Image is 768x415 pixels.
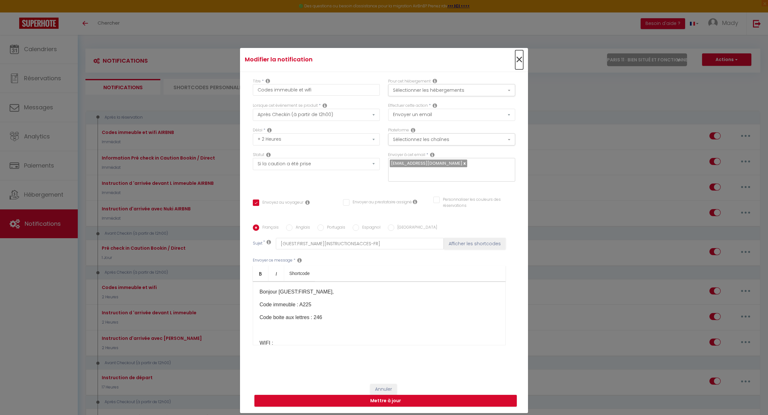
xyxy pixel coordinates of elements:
[253,78,261,84] label: Titre
[391,160,462,166] span: [EMAIL_ADDRESS][DOMAIN_NAME]
[266,152,271,157] i: Booking status
[388,103,428,109] label: Effectuer cette action
[411,128,415,133] i: Action Channel
[388,127,409,133] label: Plateforme
[267,128,272,133] i: Action Time
[388,133,515,145] button: Sélectionnez les chaînes
[388,152,425,158] label: Envoyer à cet email
[444,238,506,249] button: Afficher les shortcodes
[260,301,499,309] p: Code immeuble : A225
[260,339,499,347] p: WIFI :
[268,266,284,281] a: Italic
[433,78,437,83] i: This Rental
[259,224,279,231] label: Français
[253,240,262,247] label: Sujet
[254,395,517,407] button: Mettre à jour
[267,239,271,245] i: Subject
[324,224,345,231] label: Portugais
[266,78,270,83] i: Title
[253,152,264,158] label: Statut
[323,103,327,108] i: Event Occur
[413,199,417,204] i: Envoyer au prestataire si il est assigné
[253,103,318,109] label: Lorsque cet événement se produit
[245,55,428,64] h4: Modifier la notification
[253,257,292,263] label: Envoyer ce message
[297,258,302,263] i: Message
[433,103,437,108] i: Action Type
[253,127,262,133] label: Délai
[370,384,397,395] button: Annuler
[430,152,435,157] i: Recipient
[260,288,499,296] p: Bonjour [GUEST:FIRST_NAME],
[305,200,310,205] i: Envoyer au voyageur
[515,53,523,67] button: Close
[388,84,515,96] button: Sélectionner les hébergements
[515,50,523,69] span: ×
[359,224,380,231] label: Espagnol
[292,224,310,231] label: Anglais
[260,314,499,321] p: Code boite aux lettres : 246
[284,266,315,281] a: Shortcode
[253,266,268,281] a: Bold
[394,224,437,231] label: [GEOGRAPHIC_DATA]
[388,78,431,84] label: Pour cet hébergement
